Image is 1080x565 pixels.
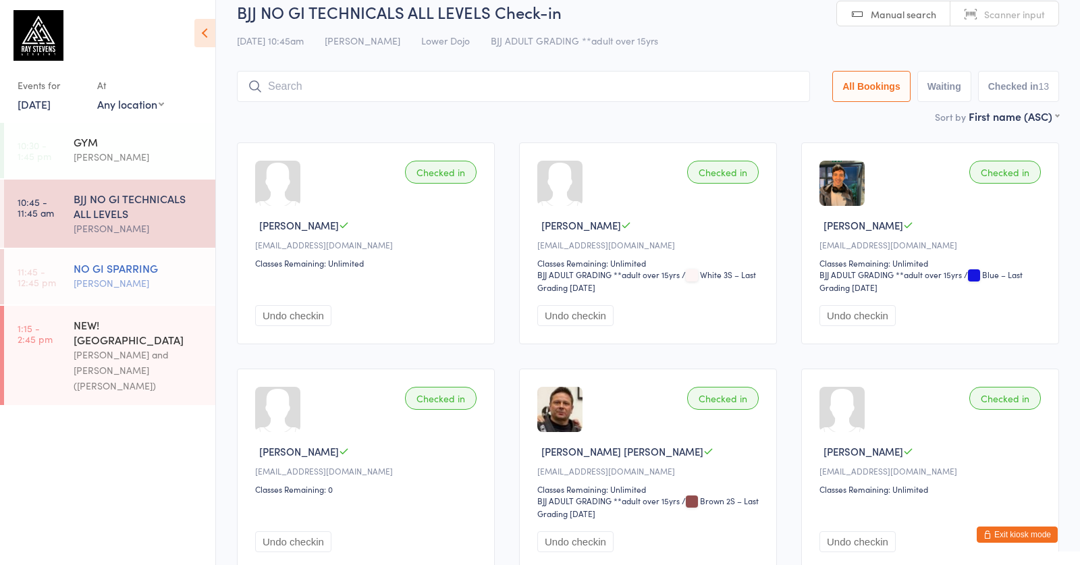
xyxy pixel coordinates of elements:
div: Checked in [405,387,477,410]
div: [EMAIL_ADDRESS][DOMAIN_NAME] [819,465,1045,477]
div: [EMAIL_ADDRESS][DOMAIN_NAME] [537,465,763,477]
div: Classes Remaining: Unlimited [819,257,1045,269]
div: [EMAIL_ADDRESS][DOMAIN_NAME] [255,239,481,250]
div: Classes Remaining: 0 [255,483,481,495]
a: 10:45 -11:45 amBJJ NO GI TECHNICALS ALL LEVELS[PERSON_NAME] [4,180,215,248]
div: Checked in [687,161,759,184]
div: Checked in [969,387,1041,410]
span: [PERSON_NAME] [541,218,621,232]
div: [PERSON_NAME] and [PERSON_NAME] ([PERSON_NAME]) [74,347,204,394]
input: Search [237,71,810,102]
button: All Bookings [832,71,911,102]
button: Undo checkin [537,531,614,552]
img: image1697042930.png [819,161,865,206]
div: Classes Remaining: Unlimited [537,257,763,269]
div: First name (ASC) [969,109,1059,124]
div: 13 [1038,81,1049,92]
div: GYM [74,134,204,149]
div: BJJ ADULT GRADING **adult over 15yrs [819,269,962,280]
a: 10:30 -1:45 pmGYM[PERSON_NAME] [4,123,215,178]
time: 1:15 - 2:45 pm [18,323,53,344]
img: Ray Stevens Academy (Martial Sports Management Ltd T/A Ray Stevens Academy) [13,10,63,61]
h2: BJJ NO GI TECHNICALS ALL LEVELS Check-in [237,1,1059,23]
button: Exit kiosk mode [977,527,1058,543]
span: [PERSON_NAME] [259,218,339,232]
button: Undo checkin [537,305,614,326]
div: Checked in [687,387,759,410]
a: [DATE] [18,97,51,111]
div: Classes Remaining: Unlimited [537,483,763,495]
div: [EMAIL_ADDRESS][DOMAIN_NAME] [255,465,481,477]
span: Lower Dojo [421,34,470,47]
span: BJJ ADULT GRADING **adult over 15yrs [491,34,658,47]
span: [PERSON_NAME] [823,218,903,232]
div: Checked in [969,161,1041,184]
span: [PERSON_NAME] [259,444,339,458]
button: Undo checkin [255,305,331,326]
button: Undo checkin [819,531,896,552]
time: 10:30 - 1:45 pm [18,140,51,161]
div: Events for [18,74,84,97]
div: [EMAIL_ADDRESS][DOMAIN_NAME] [819,239,1045,250]
button: Checked in13 [978,71,1059,102]
div: BJJ NO GI TECHNICALS ALL LEVELS [74,191,204,221]
a: 11:45 -12:45 pmNO GI SPARRING[PERSON_NAME] [4,249,215,304]
span: Manual search [871,7,936,21]
button: Undo checkin [255,531,331,552]
span: [PERSON_NAME] [823,444,903,458]
div: BJJ ADULT GRADING **adult over 15yrs [537,269,680,280]
div: BJJ ADULT GRADING **adult over 15yrs [537,495,680,506]
div: Classes Remaining: Unlimited [819,483,1045,495]
time: 10:45 - 11:45 am [18,196,54,218]
label: Sort by [935,110,966,124]
img: image1653482347.png [537,387,583,432]
div: Any location [97,97,164,111]
span: [PERSON_NAME] [PERSON_NAME] [541,444,703,458]
div: [PERSON_NAME] [74,275,204,291]
span: [DATE] 10:45am [237,34,304,47]
time: 11:45 - 12:45 pm [18,266,56,288]
div: NO GI SPARRING [74,261,204,275]
span: Scanner input [984,7,1045,21]
span: [PERSON_NAME] [325,34,400,47]
div: [EMAIL_ADDRESS][DOMAIN_NAME] [537,239,763,250]
a: 1:15 -2:45 pmNEW! [GEOGRAPHIC_DATA][PERSON_NAME] and [PERSON_NAME] ([PERSON_NAME]) [4,306,215,405]
div: Checked in [405,161,477,184]
button: Undo checkin [819,305,896,326]
div: [PERSON_NAME] [74,149,204,165]
div: [PERSON_NAME] [74,221,204,236]
div: NEW! [GEOGRAPHIC_DATA] [74,317,204,347]
button: Waiting [917,71,971,102]
div: At [97,74,164,97]
div: Classes Remaining: Unlimited [255,257,481,269]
